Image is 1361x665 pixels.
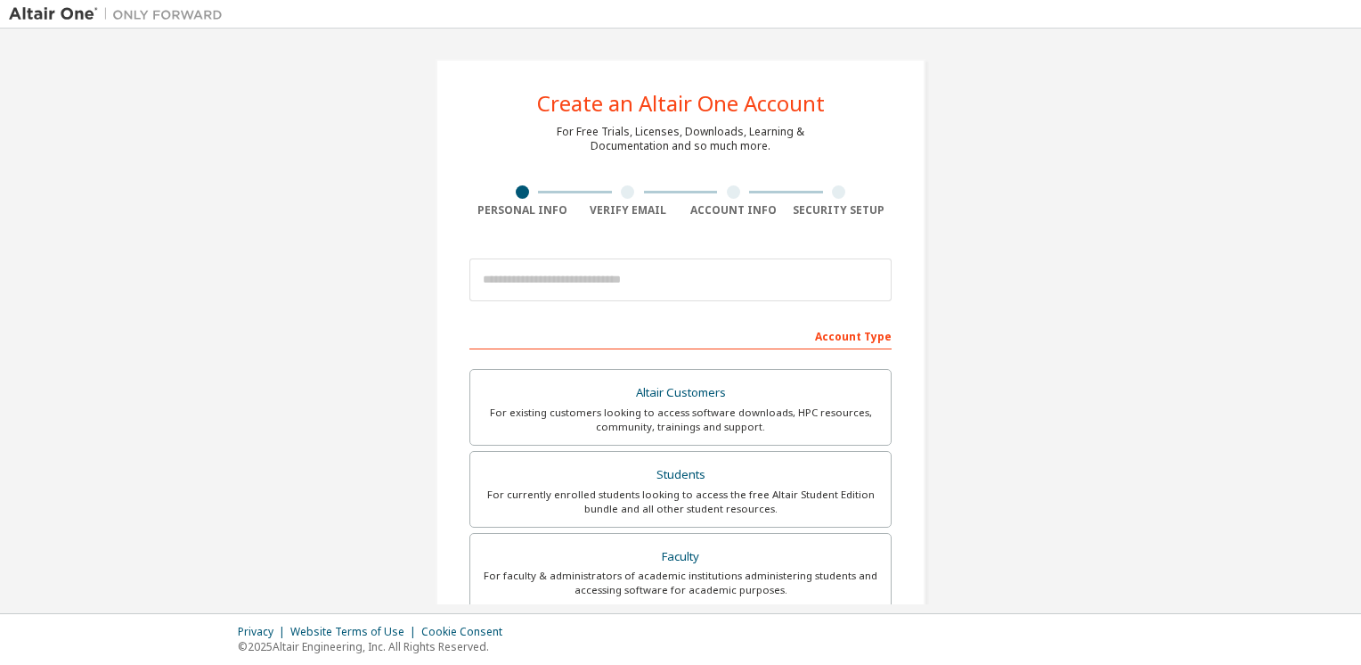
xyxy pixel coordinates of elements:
[680,203,786,218] div: Account Info
[238,625,290,639] div: Privacy
[557,125,804,153] div: For Free Trials, Licenses, Downloads, Learning & Documentation and so much more.
[481,569,880,597] div: For faculty & administrators of academic institutions administering students and accessing softwa...
[481,488,880,516] div: For currently enrolled students looking to access the free Altair Student Edition bundle and all ...
[481,406,880,434] div: For existing customers looking to access software downloads, HPC resources, community, trainings ...
[575,203,681,218] div: Verify Email
[421,625,513,639] div: Cookie Consent
[290,625,421,639] div: Website Terms of Use
[469,321,892,349] div: Account Type
[537,93,825,114] div: Create an Altair One Account
[481,545,880,570] div: Faculty
[469,203,575,218] div: Personal Info
[786,203,892,218] div: Security Setup
[9,5,232,23] img: Altair One
[238,639,513,654] p: © 2025 Altair Engineering, Inc. All Rights Reserved.
[481,381,880,406] div: Altair Customers
[481,463,880,488] div: Students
